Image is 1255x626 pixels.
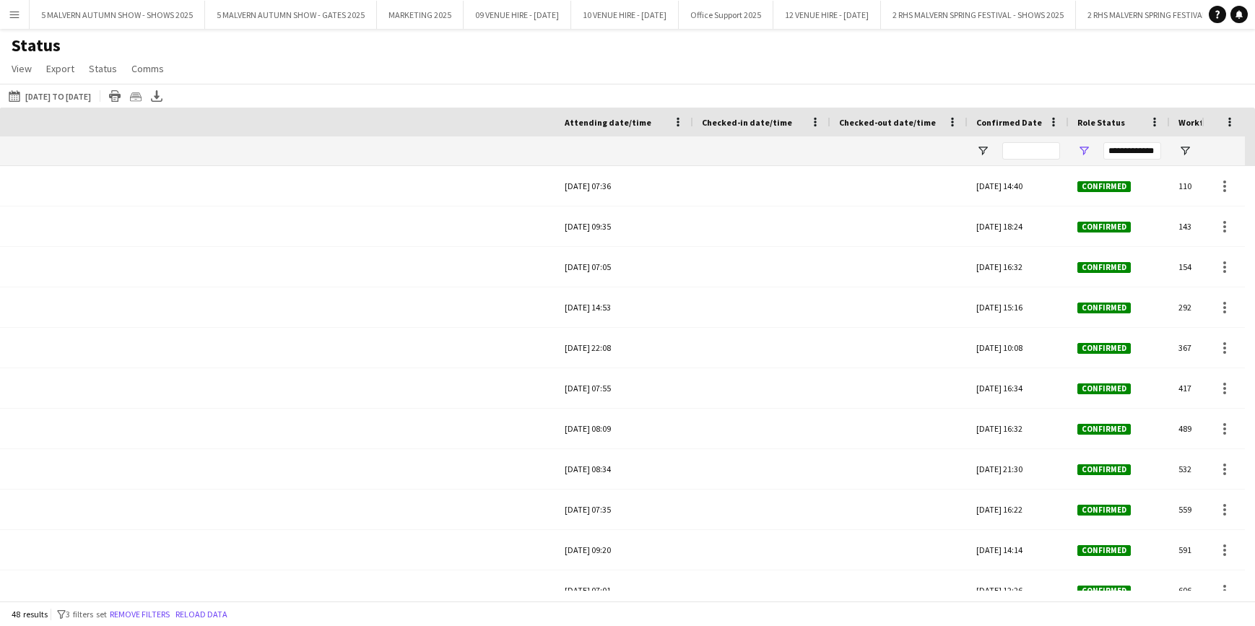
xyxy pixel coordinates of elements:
[127,87,144,105] app-action-btn: Crew files as ZIP
[106,87,123,105] app-action-btn: Print
[968,368,1069,408] div: [DATE] 16:34
[881,1,1076,29] button: 2 RHS MALVERN SPRING FESTIVAL - SHOWS 2025
[679,1,773,29] button: Office Support 2025
[968,449,1069,489] div: [DATE] 21:30
[377,1,464,29] button: MARKETING 2025
[173,607,230,622] button: Reload data
[1178,144,1191,157] button: Open Filter Menu
[1077,464,1131,475] span: Confirmed
[89,62,117,75] span: Status
[565,287,685,327] div: [DATE] 14:53
[565,570,685,610] div: [DATE] 07:01
[6,87,94,105] button: [DATE] to [DATE]
[968,530,1069,570] div: [DATE] 14:14
[968,490,1069,529] div: [DATE] 16:22
[968,166,1069,206] div: [DATE] 14:40
[565,328,685,368] div: [DATE] 22:08
[839,117,936,128] span: Checked-out date/time
[148,87,165,105] app-action-btn: Export XLSX
[702,117,792,128] span: Checked-in date/time
[968,287,1069,327] div: [DATE] 15:16
[12,62,32,75] span: View
[1077,383,1131,394] span: Confirmed
[1077,303,1131,313] span: Confirmed
[571,1,679,29] button: 10 VENUE HIRE - [DATE]
[565,117,651,128] span: Attending date/time
[565,207,685,246] div: [DATE] 09:35
[565,409,685,448] div: [DATE] 08:09
[1077,181,1131,192] span: Confirmed
[968,207,1069,246] div: [DATE] 18:24
[83,59,123,78] a: Status
[565,247,685,287] div: [DATE] 07:05
[565,449,685,489] div: [DATE] 08:34
[773,1,881,29] button: 12 VENUE HIRE - [DATE]
[30,1,205,29] button: 5 MALVERN AUTUMN SHOW - SHOWS 2025
[1077,144,1090,157] button: Open Filter Menu
[205,1,377,29] button: 5 MALVERN AUTUMN SHOW - GATES 2025
[66,609,107,620] span: 3 filters set
[976,117,1042,128] span: Confirmed Date
[1077,222,1131,232] span: Confirmed
[1077,586,1131,596] span: Confirmed
[40,59,80,78] a: Export
[1077,262,1131,273] span: Confirmed
[565,490,685,529] div: [DATE] 07:35
[1002,142,1060,160] input: Confirmed Date Filter Input
[968,409,1069,448] div: [DATE] 16:32
[1077,117,1125,128] span: Role Status
[968,328,1069,368] div: [DATE] 10:08
[565,368,685,408] div: [DATE] 07:55
[131,62,164,75] span: Comms
[126,59,170,78] a: Comms
[1178,117,1232,128] span: Workforce ID
[1077,505,1131,516] span: Confirmed
[976,144,989,157] button: Open Filter Menu
[565,166,685,206] div: [DATE] 07:36
[6,59,38,78] a: View
[107,607,173,622] button: Remove filters
[464,1,571,29] button: 09 VENUE HIRE - [DATE]
[1077,424,1131,435] span: Confirmed
[1077,343,1131,354] span: Confirmed
[565,530,685,570] div: [DATE] 09:20
[1077,545,1131,556] span: Confirmed
[968,570,1069,610] div: [DATE] 12:26
[968,247,1069,287] div: [DATE] 16:32
[46,62,74,75] span: Export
